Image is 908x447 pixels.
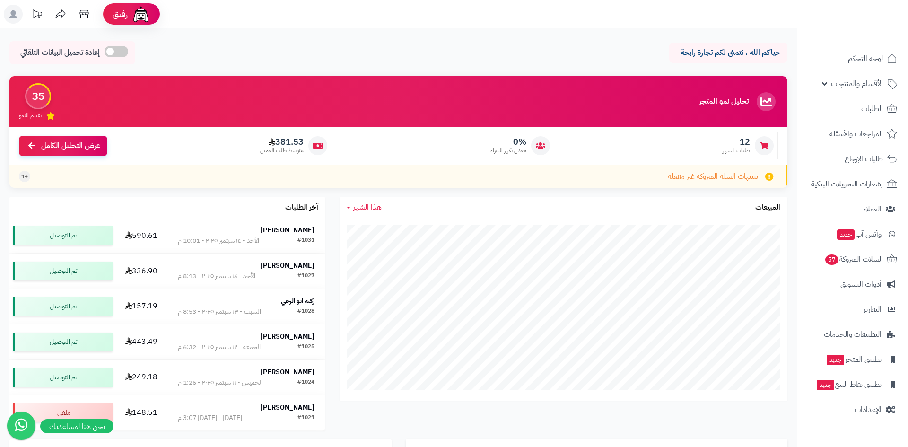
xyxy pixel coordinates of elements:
td: 590.61 [116,218,167,253]
span: التقارير [864,303,882,316]
span: متوسط طلب العميل [260,147,304,155]
div: #1027 [297,272,314,281]
a: عرض التحليل الكامل [19,136,107,156]
span: هذا الشهر [353,202,382,213]
td: 443.49 [116,324,167,359]
div: الجمعة - ١٢ سبتمبر ٢٠٢٥ - 6:32 م [178,342,261,352]
div: تم التوصيل [13,333,113,351]
span: أدوات التسويق [840,278,882,291]
span: طلبات الإرجاع [845,152,883,166]
span: تقييم النمو [19,112,42,120]
span: جديد [827,355,844,365]
a: وآتس آبجديد [803,223,902,245]
span: جديد [837,229,855,240]
span: +1 [21,173,28,181]
a: التقارير [803,298,902,321]
div: الخميس - ١١ سبتمبر ٢٠٢٥ - 1:26 م [178,378,262,387]
a: تطبيق المتجرجديد [803,348,902,371]
a: الطلبات [803,97,902,120]
img: logo-2.png [844,7,899,27]
strong: زكية ابو الرحي [281,296,314,306]
span: 12 [723,137,750,147]
strong: [PERSON_NAME] [261,367,314,377]
strong: [PERSON_NAME] [261,261,314,271]
h3: المبيعات [755,203,780,212]
span: 0% [490,137,526,147]
h3: آخر الطلبات [285,203,318,212]
td: 249.18 [116,360,167,395]
span: الأقسام والمنتجات [831,77,883,90]
a: العملاء [803,198,902,220]
div: #1025 [297,342,314,352]
a: طلبات الإرجاع [803,148,902,170]
a: المراجعات والأسئلة [803,123,902,145]
div: تم التوصيل [13,297,113,316]
h3: تحليل نمو المتجر [699,97,749,106]
a: تطبيق نقاط البيعجديد [803,373,902,396]
span: الطلبات [861,102,883,115]
span: تطبيق نقاط البيع [816,378,882,391]
span: إشعارات التحويلات البنكية [811,177,883,191]
td: 336.90 [116,254,167,289]
a: السلات المتروكة57 [803,248,902,271]
a: تحديثات المنصة [25,5,49,26]
span: جديد [817,380,834,390]
div: الأحد - ١٤ سبتمبر ٢٠٢٥ - 8:13 م [178,272,255,281]
div: #1028 [297,307,314,316]
span: المراجعات والأسئلة [829,127,883,140]
span: تطبيق المتجر [826,353,882,366]
div: ملغي [13,403,113,422]
strong: [PERSON_NAME] [261,332,314,342]
p: حياكم الله ، نتمنى لكم تجارة رابحة [676,47,780,58]
img: ai-face.png [131,5,150,24]
div: تم التوصيل [13,262,113,280]
span: 381.53 [260,137,304,147]
span: التطبيقات والخدمات [824,328,882,341]
span: تنبيهات السلة المتروكة غير مفعلة [668,171,758,182]
span: السلات المتروكة [824,253,883,266]
td: 157.19 [116,289,167,324]
td: 148.51 [116,395,167,430]
strong: [PERSON_NAME] [261,225,314,235]
span: عرض التحليل الكامل [41,140,100,151]
a: التطبيقات والخدمات [803,323,902,346]
div: [DATE] - [DATE] 3:07 م [178,413,242,423]
div: #1024 [297,378,314,387]
span: طلبات الشهر [723,147,750,155]
span: 57 [825,254,838,265]
span: رفيق [113,9,128,20]
div: #1021 [297,413,314,423]
strong: [PERSON_NAME] [261,403,314,412]
span: لوحة التحكم [848,52,883,65]
div: تم التوصيل [13,226,113,245]
a: أدوات التسويق [803,273,902,296]
a: الإعدادات [803,398,902,421]
a: لوحة التحكم [803,47,902,70]
a: إشعارات التحويلات البنكية [803,173,902,195]
span: الإعدادات [855,403,882,416]
span: وآتس آب [836,228,882,241]
span: إعادة تحميل البيانات التلقائي [20,47,100,58]
a: هذا الشهر [347,202,382,213]
span: معدل تكرار الشراء [490,147,526,155]
div: تم التوصيل [13,368,113,387]
div: السبت - ١٣ سبتمبر ٢٠٢٥ - 8:53 م [178,307,261,316]
div: الأحد - ١٤ سبتمبر ٢٠٢٥ - 10:01 م [178,236,259,245]
div: #1031 [297,236,314,245]
span: العملاء [863,202,882,216]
